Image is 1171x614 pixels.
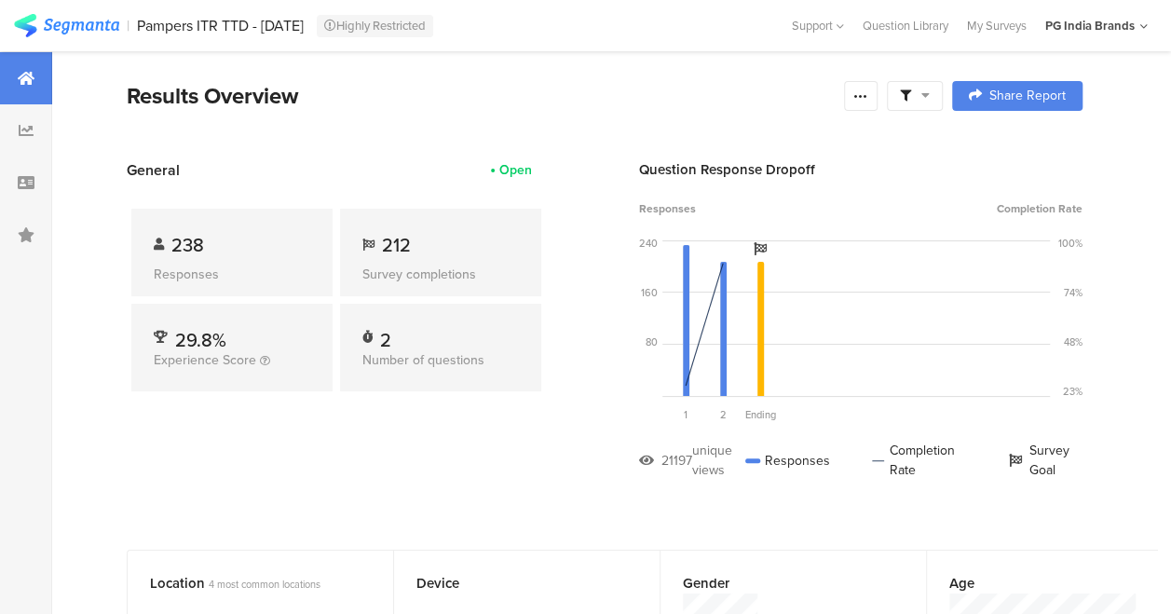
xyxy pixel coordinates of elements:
[1064,285,1082,300] div: 74%
[127,15,129,36] div: |
[499,160,532,180] div: Open
[382,231,411,259] span: 212
[853,17,958,34] a: Question Library
[1045,17,1135,34] div: PG India Brands
[380,326,391,345] div: 2
[209,577,320,592] span: 4 most common locations
[745,441,830,480] div: Responses
[989,89,1066,102] span: Share Report
[872,441,966,480] div: Completion Rate
[997,200,1082,217] span: Completion Rate
[661,451,692,471] div: 21197
[1008,441,1082,480] div: Survey Goal
[154,350,256,370] span: Experience Score
[150,573,340,594] div: Location
[720,407,727,422] span: 2
[646,334,658,349] div: 80
[684,407,688,422] span: 1
[416,573,606,594] div: Device
[127,159,180,181] span: General
[137,17,304,34] div: Pampers ITR TTD - [DATE]
[154,265,310,284] div: Responses
[127,79,835,113] div: Results Overview
[639,236,658,251] div: 240
[14,14,119,37] img: segmanta logo
[692,441,745,480] div: unique views
[171,231,204,259] span: 238
[639,200,696,217] span: Responses
[792,11,844,40] div: Support
[1063,384,1082,399] div: 23%
[683,573,873,594] div: Gender
[639,159,1082,180] div: Question Response Dropoff
[1064,334,1082,349] div: 48%
[175,326,226,354] span: 29.8%
[754,242,767,255] i: Survey Goal
[362,350,484,370] span: Number of questions
[949,573,1138,594] div: Age
[742,407,779,422] div: Ending
[641,285,658,300] div: 160
[362,265,519,284] div: Survey completions
[958,17,1036,34] a: My Surveys
[317,15,433,37] div: Highly Restricted
[1058,236,1082,251] div: 100%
